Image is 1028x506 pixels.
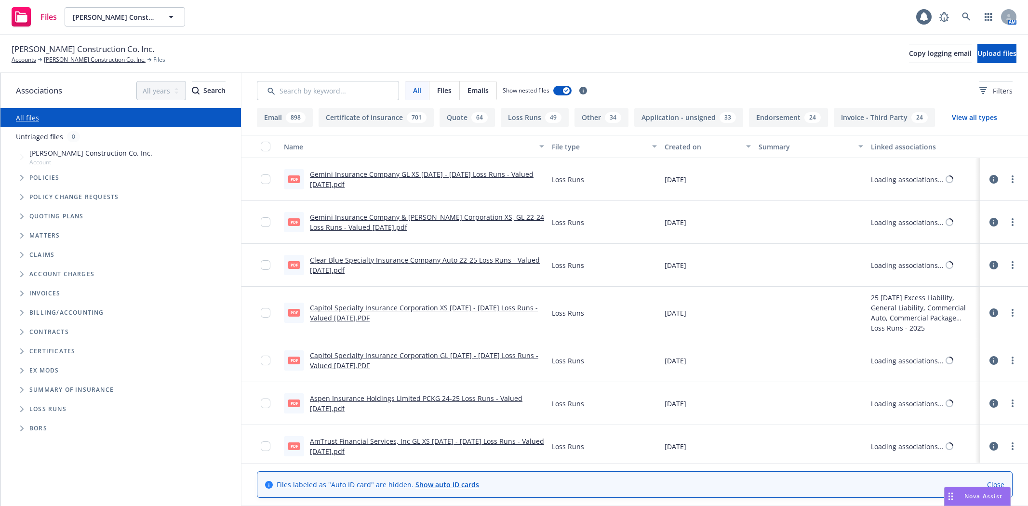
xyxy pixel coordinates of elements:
button: Upload files [977,44,1016,63]
span: Show nested files [503,86,549,94]
span: PDF [288,357,300,364]
button: File type [548,135,661,158]
div: 33 [720,112,736,123]
span: Loss Runs [552,174,584,185]
button: [PERSON_NAME] Construction Co. Inc. [65,7,185,27]
span: Loss Runs [552,356,584,366]
span: Files labeled as "Auto ID card" are hidden. [277,479,479,490]
span: pdf [288,218,300,226]
button: Copy logging email [909,44,972,63]
div: Loading associations... [871,399,944,409]
span: [DATE] [665,217,686,227]
a: Gemini Insurance Company & [PERSON_NAME] Corporation XS, GL 22-24 Loss Runs - Valued [DATE].pdf [310,213,544,232]
button: Invoice - Third Party [834,108,935,127]
button: Summary [755,135,868,158]
span: [DATE] [665,441,686,452]
div: 34 [605,112,621,123]
input: Toggle Row Selected [261,217,270,227]
a: Switch app [979,7,998,27]
div: 64 [471,112,488,123]
span: [DATE] [665,174,686,185]
a: Files [8,3,61,30]
a: Capitol Specialty Insurance Corporation XS [DATE] - [DATE] Loss Runs - Valued [DATE].PDF [310,303,538,322]
span: Copy logging email [909,49,972,58]
span: [PERSON_NAME] Construction Co. Inc. [73,12,156,22]
a: Untriaged files [16,132,63,142]
button: Endorsement [749,108,828,127]
button: Other [574,108,628,127]
input: Toggle Row Selected [261,308,270,318]
div: 25 [DATE] Excess Liability, General Liability, Commercial Auto, Commercial Package Renewal [871,293,976,323]
span: Nova Assist [964,492,1002,500]
span: Emails [467,85,489,95]
span: pdf [288,175,300,183]
span: pdf [288,261,300,268]
span: Upload files [977,49,1016,58]
div: 898 [286,112,306,123]
span: Quoting plans [29,213,84,219]
button: Nova Assist [944,487,1011,506]
div: Linked associations [871,142,976,152]
span: Certificates [29,348,75,354]
button: Linked associations [867,135,980,158]
div: Loading associations... [871,356,944,366]
div: Loading associations... [871,260,944,270]
button: Created on [661,135,755,158]
input: Toggle Row Selected [261,356,270,365]
div: 701 [407,112,427,123]
a: more [1007,307,1018,319]
button: SearchSearch [192,81,226,100]
div: Loading associations... [871,217,944,227]
button: Certificate of insurance [319,108,434,127]
button: Application - unsigned [634,108,743,127]
a: more [1007,216,1018,228]
span: Loss Runs [552,308,584,318]
span: [PERSON_NAME] Construction Co. Inc. [29,148,152,158]
span: [PERSON_NAME] Construction Co. Inc. [12,43,154,55]
a: more [1007,440,1018,452]
span: Billing/Accounting [29,310,104,316]
a: Gemini Insurance Company GL XS [DATE] - [DATE] Loss Runs - Valued [DATE].pdf [310,170,534,189]
button: Email [257,108,313,127]
span: Account charges [29,271,94,277]
a: Aspen Insurance Holdings Limited PCKG 24-25 Loss Runs - Valued [DATE].pdf [310,394,522,413]
input: Toggle Row Selected [261,399,270,408]
a: more [1007,355,1018,366]
a: Show auto ID cards [415,480,479,489]
span: Loss Runs [552,399,584,409]
svg: Search [192,87,200,94]
span: [DATE] [665,308,686,318]
a: All files [16,113,39,122]
span: BORs [29,426,47,431]
input: Toggle Row Selected [261,174,270,184]
span: Associations [16,84,62,97]
div: File type [552,142,646,152]
span: Loss Runs [29,406,67,412]
span: [DATE] [665,260,686,270]
span: pdf [288,442,300,450]
span: Loss Runs [552,217,584,227]
span: Contracts [29,329,69,335]
div: Loss Runs - 2025 [871,323,976,333]
div: Search [192,81,226,100]
div: Drag to move [945,487,957,506]
div: Folder Tree Example [0,303,241,438]
span: [DATE] [665,399,686,409]
div: Loading associations... [871,441,944,452]
span: Filters [993,86,1013,96]
div: 0 [67,131,80,142]
span: Loss Runs [552,441,584,452]
div: 49 [545,112,561,123]
input: Select all [261,142,270,151]
span: Invoices [29,291,61,296]
a: Search [957,7,976,27]
a: AmTrust Financial Services, Inc GL XS [DATE] - [DATE] Loss Runs - Valued [DATE].pdf [310,437,544,456]
a: more [1007,173,1018,185]
span: [DATE] [665,356,686,366]
span: Claims [29,252,54,258]
div: Name [284,142,534,152]
a: Accounts [12,55,36,64]
input: Toggle Row Selected [261,260,270,270]
div: 24 [804,112,821,123]
span: All [413,85,421,95]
